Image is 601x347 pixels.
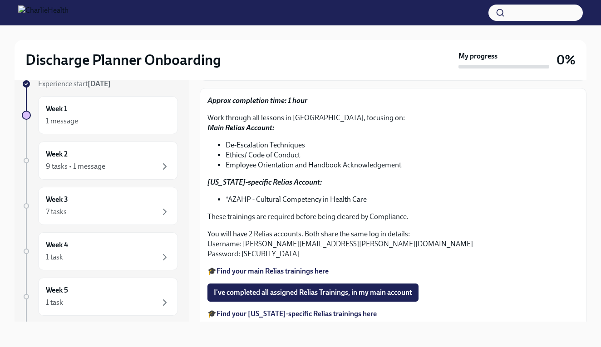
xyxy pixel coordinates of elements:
[458,51,498,61] strong: My progress
[46,104,67,114] h6: Week 1
[226,160,579,170] li: Employee Orientation and Handbook Acknowledgement
[217,309,377,318] a: Find your [US_STATE]-specific Relias trainings here
[46,285,68,295] h6: Week 5
[22,79,178,89] a: Experience start[DATE]
[207,113,579,133] p: Work through all lessons in [GEOGRAPHIC_DATA], focusing on:
[46,195,68,205] h6: Week 3
[207,178,322,186] strong: [US_STATE]-specific Relias Account:
[207,123,274,132] strong: Main Relias Account:
[207,96,307,105] strong: Approx completion time: 1 hour
[214,288,412,297] span: I've completed all assigned Relias Trainings, in my main account
[207,212,579,222] p: These trainings are required before being cleared by Compliance.
[226,140,579,150] li: De-Escalation Techniques
[46,240,68,250] h6: Week 4
[557,52,576,68] h3: 0%
[207,229,579,259] p: You will have 2 Relias accounts. Both share the same log in details: Username: [PERSON_NAME][EMAI...
[46,298,63,308] div: 1 task
[22,96,178,134] a: Week 11 message
[226,195,579,205] li: *AZAHP - Cultural Competency in Health Care
[38,79,111,88] span: Experience start
[25,51,221,69] h2: Discharge Planner Onboarding
[22,142,178,180] a: Week 29 tasks • 1 message
[46,161,105,171] div: 9 tasks • 1 message
[226,150,579,160] li: Ethics/ Code of Conduct
[217,267,329,275] a: Find your main Relias trainings here
[46,149,68,159] h6: Week 2
[207,283,419,302] button: I've completed all assigned Relias Trainings, in my main account
[46,207,67,217] div: 7 tasks
[46,252,63,262] div: 1 task
[207,266,579,276] p: 🎓
[207,309,579,319] p: 🎓
[22,278,178,316] a: Week 51 task
[18,5,69,20] img: CharlieHealth
[22,187,178,225] a: Week 37 tasks
[46,116,78,126] div: 1 message
[88,79,111,88] strong: [DATE]
[22,232,178,270] a: Week 41 task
